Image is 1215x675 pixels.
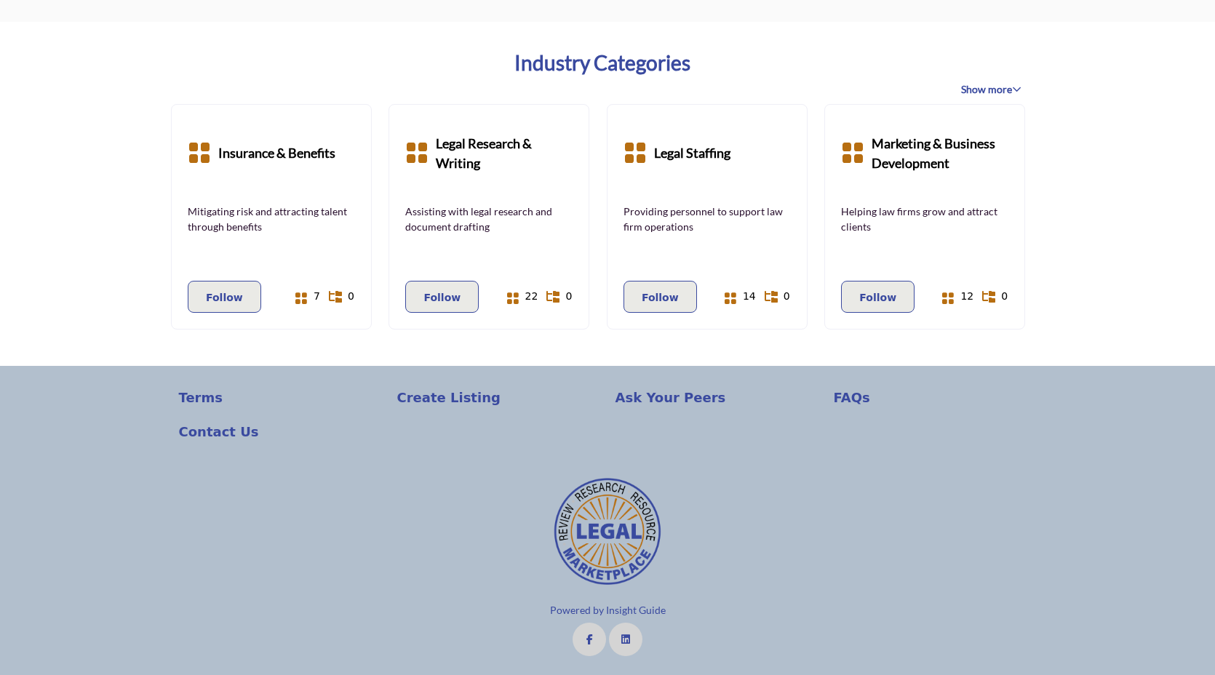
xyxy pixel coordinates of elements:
[405,204,573,234] a: Assisting with legal research and document drafting
[330,284,355,309] a: 0
[941,292,955,305] i: Show All 12 Suppliers
[436,121,573,186] a: Legal Research & Writing
[642,289,679,305] p: Follow
[397,388,600,407] a: Create Listing
[314,289,320,304] span: 7
[348,289,354,304] span: 0
[834,388,1037,407] a: FAQs
[546,291,559,303] i: Show All 0 Sub-Categories
[514,51,690,76] a: Industry Categories
[329,291,342,303] i: Show All 0 Sub-Categories
[949,284,974,309] a: 12
[765,291,778,303] i: Show All 0 Sub-Categories
[550,604,666,616] a: Powered by Insight Guide
[960,289,973,304] span: 12
[731,284,757,309] a: 14
[624,281,697,313] button: Follow
[609,623,642,656] a: LinkedIn Link
[206,289,243,305] p: Follow
[188,204,355,234] a: Mitigating risk and attracting talent through benefits
[961,82,1021,97] span: Show more
[547,284,573,309] a: 0
[525,289,538,304] span: 22
[982,291,995,303] i: Show All 0 Sub-Categories
[179,422,382,442] a: Contact Us
[218,121,335,186] a: Insurance & Benefits
[513,284,538,309] a: 22
[654,121,730,186] a: Legal Staffing
[506,292,519,305] i: Show All 22 Suppliers
[841,281,915,313] button: Follow
[179,388,382,407] a: Terms
[295,292,308,305] i: Show All 7 Suppliers
[616,388,818,407] a: Ask Your Peers
[565,289,572,304] span: 0
[624,204,791,234] a: Providing personnel to support law firm operations
[573,623,606,656] a: Facebook Link
[784,289,790,304] span: 0
[841,204,1008,234] a: Helping law firms grow and attract clients
[542,471,673,594] img: No Site Logo
[983,284,1008,309] a: 0
[423,289,461,305] p: Follow
[765,284,791,309] a: 0
[872,121,1008,186] a: Marketing & Business Development
[405,281,479,313] button: Follow
[188,281,261,313] button: Follow
[295,284,321,309] a: 7
[859,289,896,305] p: Follow
[724,292,737,305] i: Show All 14 Suppliers
[743,289,756,304] span: 14
[1001,289,1008,304] span: 0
